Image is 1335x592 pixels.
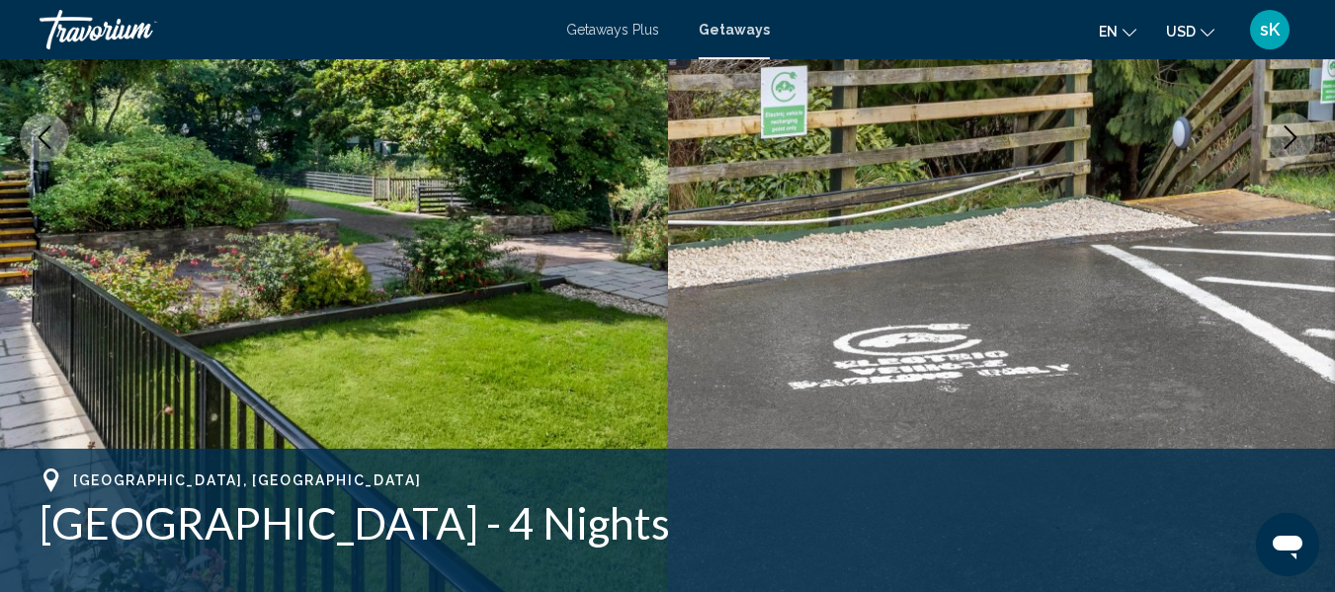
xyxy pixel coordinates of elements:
[20,113,69,162] button: Previous image
[1260,20,1280,40] span: sK
[566,22,659,38] a: Getaways Plus
[40,10,546,49] a: Travorium
[40,497,1295,549] h1: [GEOGRAPHIC_DATA] - 4 Nights
[699,22,770,38] a: Getaways
[73,472,421,488] span: [GEOGRAPHIC_DATA], [GEOGRAPHIC_DATA]
[1099,17,1136,45] button: Change language
[1266,113,1315,162] button: Next image
[1244,9,1295,50] button: User Menu
[1256,513,1319,576] iframe: Button to launch messaging window
[1166,17,1214,45] button: Change currency
[1166,24,1196,40] span: USD
[1099,24,1118,40] span: en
